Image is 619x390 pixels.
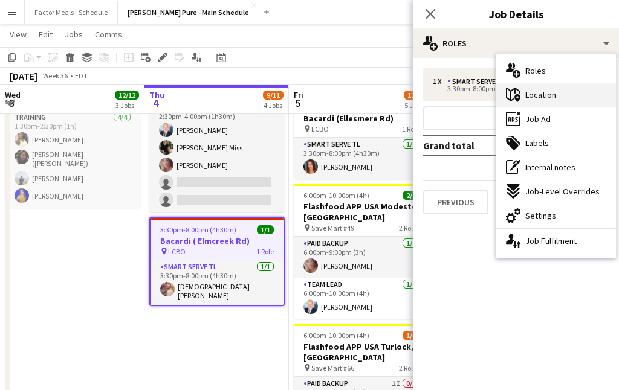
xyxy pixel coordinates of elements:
[149,89,164,100] span: Thu
[423,190,488,214] button: Previous
[525,138,549,149] span: Labels
[423,136,538,155] td: Grand total
[257,225,274,234] span: 1/1
[496,229,616,253] div: Job Fulfilment
[525,162,575,173] span: Internal notes
[403,331,420,340] span: 1/2
[311,223,354,232] span: Save Mart #49
[5,110,140,208] app-card-role: Training4/41:30pm-2:30pm (1h)[PERSON_NAME][PERSON_NAME] ([PERSON_NAME]) [PERSON_NAME][PERSON_NAME...
[525,186,600,197] span: Job-Level Overrides
[413,6,619,22] h3: Job Details
[292,96,303,110] span: 5
[402,124,420,133] span: 1 Role
[5,89,21,100] span: Wed
[294,184,429,319] app-job-card: 6:00pm-10:00pm (4h)2/2Flashfood APP USA Modesto, [GEOGRAPHIC_DATA] Save Mart #492 RolesPaid Backu...
[525,210,556,221] span: Settings
[149,101,285,212] app-card-role: Training1I3/52:30pm-4:00pm (1h30m)[PERSON_NAME][PERSON_NAME] Miss[PERSON_NAME]
[151,235,284,246] h3: Bacardi ( Elmcreek Rd)
[303,191,369,200] span: 6:00pm-10:00pm (4h)
[263,91,284,100] span: 9/11
[75,71,88,80] div: EDT
[447,77,510,86] div: Smart Serve TL
[149,217,285,306] app-job-card: 3:30pm-8:00pm (4h30m)1/1Bacardi ( Elmcreek Rd) LCBO1 RoleSmart Serve TL1/13:30pm-8:00pm (4h30m)[D...
[311,124,329,133] span: LCBO
[294,95,429,179] app-job-card: 3:30pm-8:00pm (4h30m)1/1Bacardi (Ellesmere Rd) LCBO1 RoleSmart Serve TL1/13:30pm-8:00pm (4h30m)[P...
[294,89,303,100] span: Fri
[90,27,127,42] a: Comms
[399,363,420,372] span: 2 Roles
[34,27,57,42] a: Edit
[39,29,53,40] span: Edit
[264,101,283,110] div: 4 Jobs
[118,1,259,24] button: [PERSON_NAME] Pure - Main Schedule
[294,138,429,179] app-card-role: Smart Serve TL1/13:30pm-8:00pm (4h30m)[PERSON_NAME]
[5,57,140,208] app-job-card: 1:30pm-2:30pm (1h)4/4Taste of the Kingsway x [GEOGRAPHIC_DATA] Virtual Training1 RoleTraining4/41...
[5,27,31,42] a: View
[294,341,429,363] h3: Flashfood APP USA Turlock, [GEOGRAPHIC_DATA]
[403,191,420,200] span: 2/2
[311,363,354,372] span: Save Mart #66
[147,96,164,110] span: 4
[60,27,88,42] a: Jobs
[160,225,236,234] span: 3:30pm-8:00pm (4h30m)
[10,29,27,40] span: View
[3,96,21,110] span: 3
[149,48,285,212] app-job-card: 2:30pm-4:00pm (1h30m)3/5Flashfood APP [GEOGRAPHIC_DATA] Modesto Training1 RoleTraining1I3/52:30pm...
[423,106,609,130] button: Add role
[404,91,428,100] span: 12/13
[433,77,447,86] div: 1 x
[115,91,139,100] span: 12/12
[413,29,619,58] div: Roles
[525,89,556,100] span: Location
[168,247,186,256] span: LCBO
[433,86,587,92] div: 3:30pm-8:00pm (4h30m)
[115,101,138,110] div: 3 Jobs
[525,113,551,124] span: Job Ad
[65,29,83,40] span: Jobs
[399,223,420,232] span: 2 Roles
[151,260,284,305] app-card-role: Smart Serve TL1/13:30pm-8:00pm (4h30m)[DEMOGRAPHIC_DATA][PERSON_NAME]
[404,101,427,110] div: 5 Jobs
[294,113,429,124] h3: Bacardi (Ellesmere Rd)
[10,70,37,82] div: [DATE]
[525,65,546,76] span: Roles
[294,201,429,223] h3: Flashfood APP USA Modesto, [GEOGRAPHIC_DATA]
[303,331,369,340] span: 6:00pm-10:00pm (4h)
[256,247,274,256] span: 1 Role
[95,29,122,40] span: Comms
[294,237,429,278] app-card-role: Paid Backup1/16:00pm-9:00pm (3h)[PERSON_NAME]
[294,278,429,319] app-card-role: Team Lead1/16:00pm-10:00pm (4h)[PERSON_NAME]
[25,1,118,24] button: Factor Meals - Schedule
[40,71,70,80] span: Week 36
